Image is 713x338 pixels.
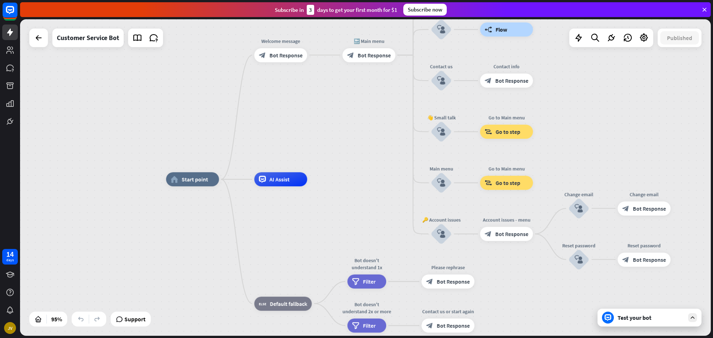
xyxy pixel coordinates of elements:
div: Main menu [420,165,462,172]
div: Go to Main menu [475,114,538,121]
i: block_user_input [437,178,446,187]
div: Change email [558,191,600,198]
span: Bot Response [270,52,303,59]
span: AI Assist [270,176,290,183]
div: Go to Main menu [475,165,538,172]
span: Default fallback [270,300,307,307]
i: builder_tree [485,26,492,33]
span: Start point [182,176,208,183]
span: Flow [496,26,507,33]
div: Reset password [558,242,600,249]
i: block_bot_response [622,205,629,212]
span: Bot Response [633,205,666,212]
div: Test your bot [618,314,684,321]
span: Bot Response [437,322,470,329]
span: Support [124,313,146,325]
div: Contact info [475,63,538,70]
i: block_user_input [437,128,446,136]
i: block_bot_response [426,322,433,329]
i: block_bot_response [259,52,266,59]
div: Welcome message [249,37,312,45]
i: block_user_input [574,255,583,264]
i: block_bot_response [485,230,492,237]
div: JV [4,322,16,334]
span: Bot Response [495,77,528,84]
span: Bot Response [437,278,470,285]
div: days [6,257,14,263]
div: Customer Service Bot [57,29,119,47]
i: block_fallback [259,300,266,307]
span: Bot Response [495,230,528,237]
span: Go to step [496,128,521,135]
i: block_goto [485,179,492,186]
div: Subscribe in days to get your first month for $1 [275,5,397,15]
i: home_2 [171,176,178,183]
div: Subscribe now [403,4,447,16]
span: Bot Response [633,256,666,263]
i: block_bot_response [622,256,629,263]
div: 95% [49,313,64,325]
div: Please rephrase [416,264,480,271]
i: block_user_input [437,230,446,238]
div: Account issues - menu [475,216,538,223]
i: block_bot_response [426,278,433,285]
i: block_bot_response [485,77,492,84]
div: Change email [612,191,676,198]
i: block_goto [485,128,492,135]
i: block_user_input [437,25,446,34]
a: 14 days [2,249,18,265]
i: block_bot_response [347,52,354,59]
i: block_user_input [437,76,446,85]
span: Go to step [496,179,521,186]
span: Filter [363,322,375,329]
div: 🔑 Account issues [420,216,462,223]
span: Filter [363,278,375,285]
button: Open LiveChat chat widget [6,3,28,25]
button: Published [660,31,699,45]
div: 🔙 Main menu [337,37,401,45]
span: Bot Response [358,52,391,59]
div: 14 [6,251,14,257]
div: Contact us or start again [416,308,480,315]
div: Bot doesn't understand 1x [342,257,391,271]
div: 3 [307,5,314,15]
i: filter [352,278,359,285]
div: 👋 Small talk [420,114,462,121]
i: filter [352,322,359,329]
div: Contact us [420,63,462,70]
i: block_user_input [574,204,583,213]
div: Bot doesn't understand 2x or more [342,301,391,315]
div: Reset password [612,242,676,249]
